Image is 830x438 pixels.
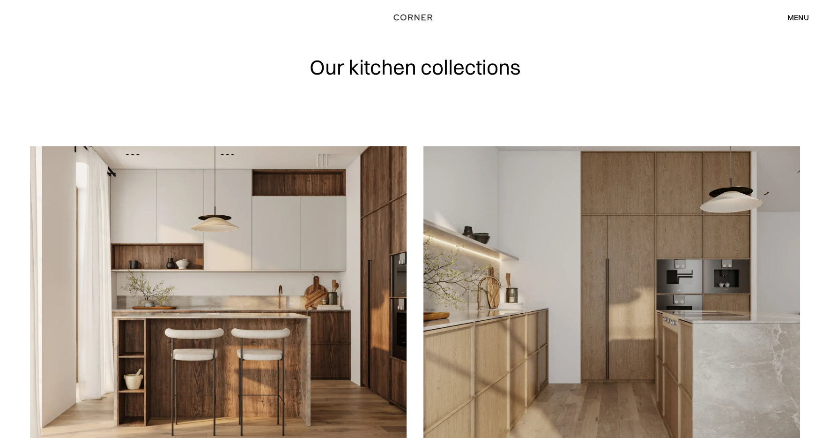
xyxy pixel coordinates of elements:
h1: Our kitchen collections [310,56,521,78]
div: menu [787,14,809,21]
a: home [382,11,448,23]
div: menu [778,9,809,25]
